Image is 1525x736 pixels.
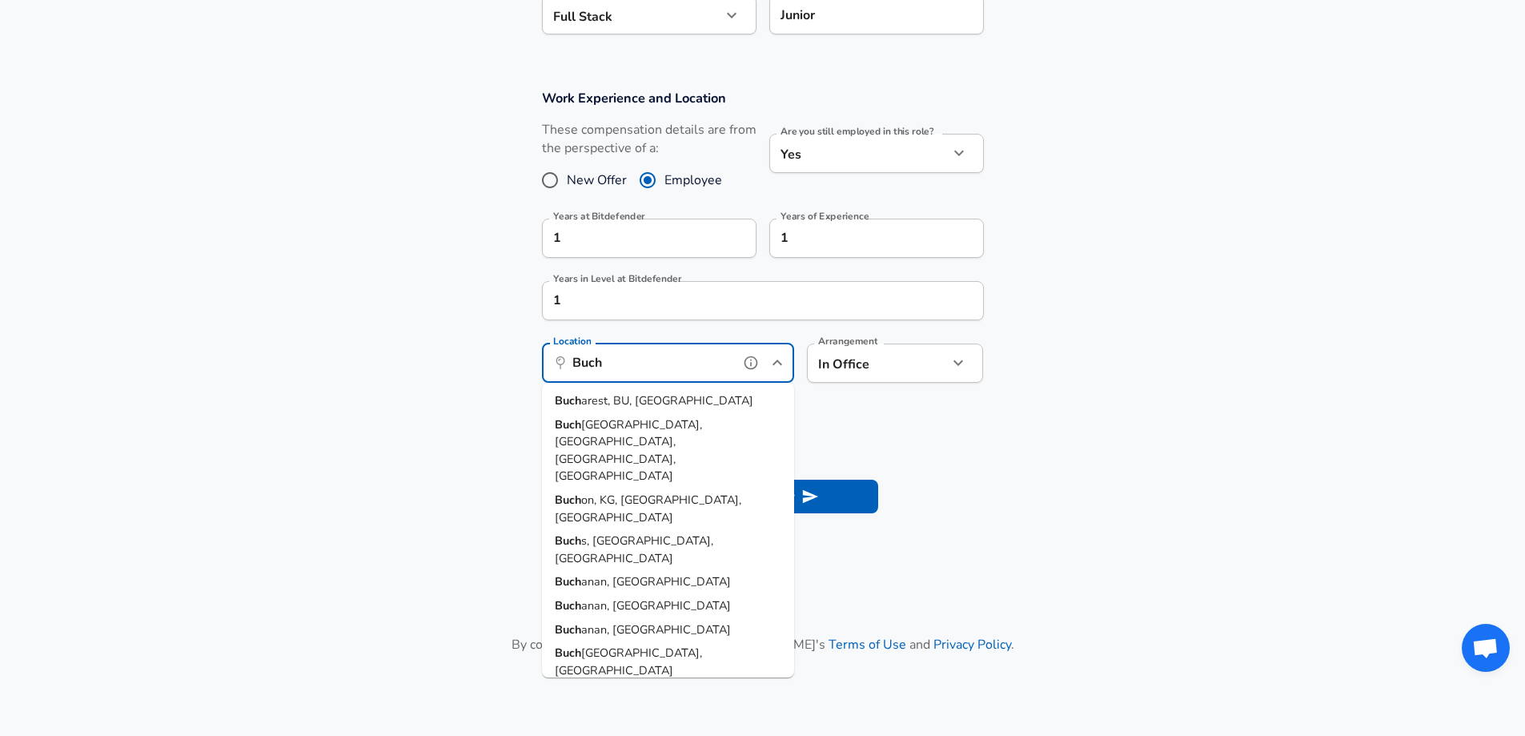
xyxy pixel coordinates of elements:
[555,573,581,589] strong: Buch
[933,636,1011,654] a: Privacy Policy
[555,392,581,408] strong: Buch
[555,597,581,613] strong: Buch
[567,171,627,190] span: New Offer
[581,573,731,589] span: anan, [GEOGRAPHIC_DATA]
[807,344,925,383] div: In Office
[581,392,753,408] span: arest, BU, [GEOGRAPHIC_DATA]
[739,351,763,375] button: help
[769,134,949,173] div: Yes
[553,336,591,346] label: Location
[542,121,756,158] label: These compensation details are from the perspective of a:
[555,621,581,637] strong: Buch
[777,2,977,27] input: L3
[542,219,721,258] input: 0
[818,336,877,346] label: Arrangement
[581,597,731,613] span: anan, [GEOGRAPHIC_DATA]
[555,645,581,661] strong: Buch
[555,645,702,678] span: [GEOGRAPHIC_DATA], [GEOGRAPHIC_DATA]
[542,89,984,107] h3: Work Experience and Location
[766,352,789,374] button: Close
[769,219,949,258] input: 7
[555,416,702,485] span: [GEOGRAPHIC_DATA], [GEOGRAPHIC_DATA], [GEOGRAPHIC_DATA], [GEOGRAPHIC_DATA]
[829,636,906,654] a: Terms of Use
[555,416,581,432] strong: Buch
[781,211,869,221] label: Years of Experience
[581,621,731,637] span: anan, [GEOGRAPHIC_DATA]
[781,127,933,136] label: Are you still employed in this role?
[555,492,581,508] strong: Buch
[555,492,741,525] span: on, KG, [GEOGRAPHIC_DATA], [GEOGRAPHIC_DATA]
[1462,624,1510,672] div: Open chat
[553,211,645,221] label: Years at Bitdefender
[555,533,713,566] span: s, [GEOGRAPHIC_DATA], [GEOGRAPHIC_DATA]
[542,281,949,320] input: 1
[664,171,722,190] span: Employee
[553,274,682,284] label: Years in Level at Bitdefender
[555,533,581,549] strong: Buch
